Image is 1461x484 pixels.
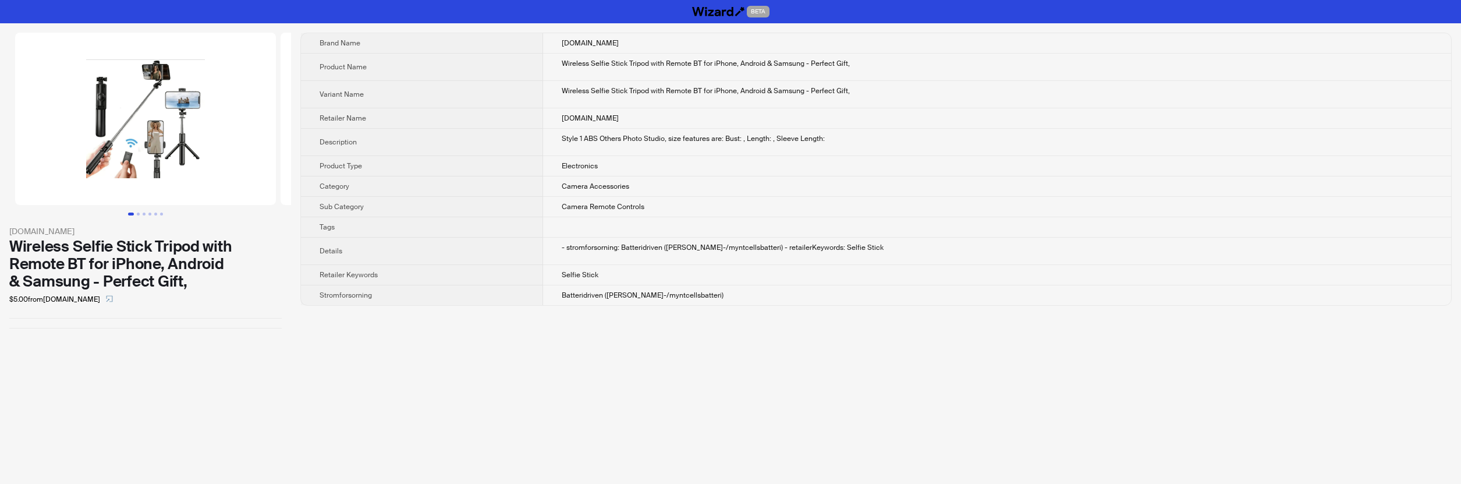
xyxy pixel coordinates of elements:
[320,246,342,256] span: Details
[9,290,282,309] div: $5.00 from [DOMAIN_NAME]
[320,90,364,99] span: Variant Name
[320,62,367,72] span: Product Name
[106,295,113,302] span: select
[562,58,1432,69] div: Wireless Selfie Stick Tripod with Remote BT for iPhone, Android & Samsung - Perfect Gift,
[562,86,1432,96] div: Wireless Selfie Stick Tripod with Remote BT for iPhone, Android & Samsung - Perfect Gift,
[281,33,541,205] img: Wireless Selfie Stick Tripod with Remote BT for iPhone, Android & Samsung - Perfect Gift, Wireles...
[320,137,357,147] span: Description
[562,242,1432,253] div: - stromforsorning: Batteridriven (knapp-/myntcellsbatteri) - retailerKeywords: Selfie Stick
[320,202,364,211] span: Sub Category
[320,291,372,300] span: Stromforsorning
[320,222,335,232] span: Tags
[562,182,629,191] span: Camera Accessories
[320,270,378,280] span: Retailer Keywords
[562,291,724,300] span: Batteridriven ([PERSON_NAME]-/myntcellsbatteri)
[9,225,282,238] div: [DOMAIN_NAME]
[160,213,163,215] button: Go to slide 6
[9,238,282,290] div: Wireless Selfie Stick Tripod with Remote BT for iPhone, Android & Samsung - Perfect Gift,
[562,270,598,280] span: Selfie Stick
[320,38,360,48] span: Brand Name
[137,213,140,215] button: Go to slide 2
[320,182,349,191] span: Category
[562,161,598,171] span: Electronics
[562,202,644,211] span: Camera Remote Controls
[747,6,769,17] span: BETA
[562,114,619,123] span: [DOMAIN_NAME]
[143,213,146,215] button: Go to slide 3
[320,161,362,171] span: Product Type
[320,114,366,123] span: Retailer Name
[15,33,276,205] img: Wireless Selfie Stick Tripod with Remote BT for iPhone, Android & Samsung - Perfect Gift, Wireles...
[154,213,157,215] button: Go to slide 5
[128,213,134,215] button: Go to slide 1
[148,213,151,215] button: Go to slide 4
[562,133,1432,144] div: Style 1 ABS Others Photo Studio, size features are: Bust: , Length: , Sleeve Length:
[562,38,619,48] span: [DOMAIN_NAME]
